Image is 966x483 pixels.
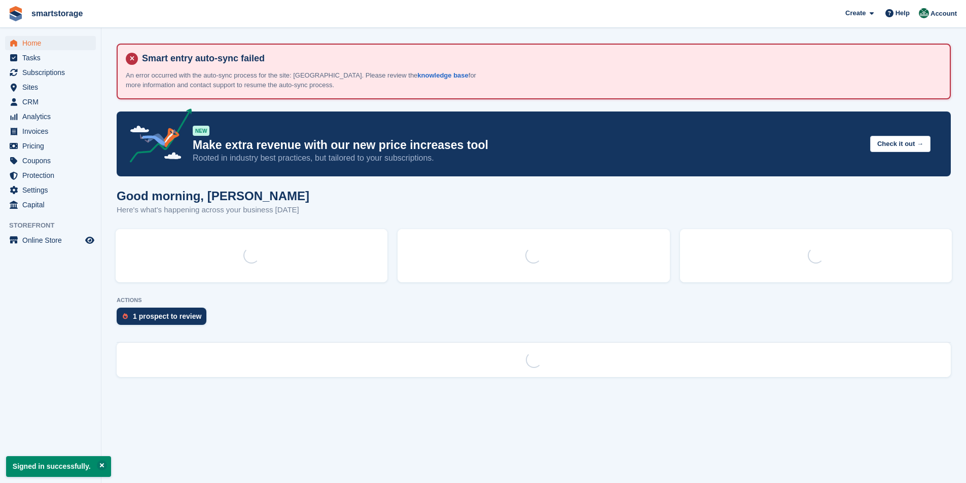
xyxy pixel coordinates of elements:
span: Protection [22,168,83,182]
a: menu [5,51,96,65]
a: menu [5,109,96,124]
a: menu [5,139,96,153]
h1: Good morning, [PERSON_NAME] [117,189,309,203]
span: Create [845,8,866,18]
span: Online Store [22,233,83,247]
a: menu [5,154,96,168]
span: Invoices [22,124,83,138]
span: Home [22,36,83,50]
span: Subscriptions [22,65,83,80]
img: prospect-51fa495bee0391a8d652442698ab0144808aea92771e9ea1ae160a38d050c398.svg [123,313,128,319]
span: CRM [22,95,83,109]
a: menu [5,168,96,182]
a: menu [5,95,96,109]
p: Make extra revenue with our new price increases tool [193,138,862,153]
span: Analytics [22,109,83,124]
span: Tasks [22,51,83,65]
h4: Smart entry auto-sync failed [138,53,942,64]
span: Storefront [9,220,101,231]
img: price-adjustments-announcement-icon-8257ccfd72463d97f412b2fc003d46551f7dbcb40ab6d574587a9cd5c0d94... [121,108,192,166]
button: Check it out → [870,136,931,153]
span: Pricing [22,139,83,153]
a: menu [5,36,96,50]
a: menu [5,80,96,94]
a: menu [5,124,96,138]
p: Rooted in industry best practices, but tailored to your subscriptions. [193,153,862,164]
span: Account [931,9,957,19]
img: Peter Britcliffe [919,8,929,18]
div: NEW [193,126,209,136]
p: An error occurred with the auto-sync process for the site: [GEOGRAPHIC_DATA]. Please review the f... [126,70,481,90]
p: Here's what's happening across your business [DATE] [117,204,309,216]
a: 1 prospect to review [117,308,211,330]
a: menu [5,198,96,212]
p: Signed in successfully. [6,456,111,477]
span: Sites [22,80,83,94]
span: Capital [22,198,83,212]
a: Preview store [84,234,96,246]
a: menu [5,233,96,247]
a: smartstorage [27,5,87,22]
a: knowledge base [417,71,468,79]
a: menu [5,183,96,197]
a: menu [5,65,96,80]
span: Settings [22,183,83,197]
p: ACTIONS [117,297,951,304]
span: Help [896,8,910,18]
span: Coupons [22,154,83,168]
img: stora-icon-8386f47178a22dfd0bd8f6a31ec36ba5ce8667c1dd55bd0f319d3a0aa187defe.svg [8,6,23,21]
div: 1 prospect to review [133,312,201,320]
